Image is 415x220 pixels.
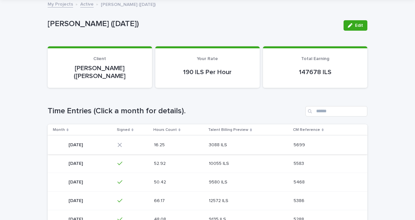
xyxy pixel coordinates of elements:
p: 16.25 [154,141,166,148]
p: Signed [117,126,130,134]
p: 5468 [294,178,306,185]
p: 9580 ILS [209,178,229,185]
p: 190 ILS Per Hour [163,68,252,76]
p: 10055 ILS [209,160,230,166]
h1: Time Entries (Click a month for details). [48,106,303,116]
p: 52.92 [154,160,167,166]
tr: [DATE][DATE] 16.2516.25 3088 ILS3088 ILS 56995699 [48,135,367,154]
button: Edit [344,20,367,31]
span: Your Rate [197,56,218,61]
p: [DATE] [69,141,84,148]
p: Month [53,126,65,134]
p: [DATE] [69,178,84,185]
p: 12572 ILS [209,197,230,204]
tr: [DATE][DATE] 52.9252.92 10055 ILS10055 ILS 55835583 [48,154,367,173]
p: [PERSON_NAME] ([DATE]) [101,0,156,8]
p: Hours Count [153,126,177,134]
span: Edit [355,23,363,28]
p: 50.42 [154,178,167,185]
p: [PERSON_NAME] ([PERSON_NAME] [55,64,144,80]
tr: [DATE][DATE] 50.4250.42 9580 ILS9580 ILS 54685468 [48,173,367,191]
p: [DATE] [69,197,84,204]
p: 147678 ILS [271,68,360,76]
tr: [DATE][DATE] 66.1766.17 12572 ILS12572 ILS 53865386 [48,191,367,210]
p: [PERSON_NAME] ([DATE]) [48,19,338,29]
p: 66.17 [154,197,166,204]
input: Search [305,106,367,117]
p: 5386 [294,197,306,204]
p: 5583 [294,160,305,166]
p: CM Reference [293,126,320,134]
span: Client [93,56,106,61]
span: Total Earning [301,56,329,61]
p: 3088 ILS [209,141,228,148]
p: [DATE] [69,160,84,166]
p: Talent Billing Preview [208,126,248,134]
p: 5699 [294,141,306,148]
